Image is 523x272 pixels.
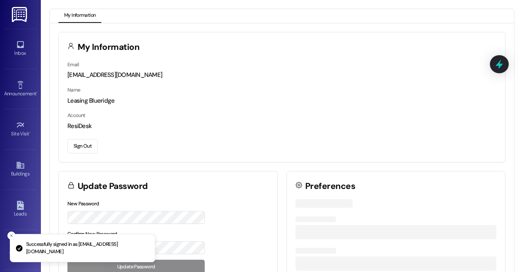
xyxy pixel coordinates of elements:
label: Email [67,61,79,68]
label: Name [67,87,80,93]
button: Close toast [7,232,16,240]
span: • [29,130,31,135]
h3: Update Password [78,182,148,191]
a: Site Visit • [4,118,37,140]
div: [EMAIL_ADDRESS][DOMAIN_NAME] [67,71,496,79]
h3: Preferences [305,182,355,191]
a: Buildings [4,158,37,180]
a: Inbox [4,38,37,60]
h3: My Information [78,43,140,52]
label: Account [67,112,85,119]
label: New Password [67,200,99,207]
span: • [36,90,38,95]
div: Leasing Blueridge [67,97,496,105]
img: ResiDesk Logo [12,7,29,22]
a: Templates • [4,239,37,261]
div: ResiDesk [67,122,496,130]
a: Leads [4,198,37,220]
button: Sign Out [67,139,98,153]
p: Successfully signed in as [EMAIL_ADDRESS][DOMAIN_NAME] [26,241,148,255]
button: My Information [58,9,101,23]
